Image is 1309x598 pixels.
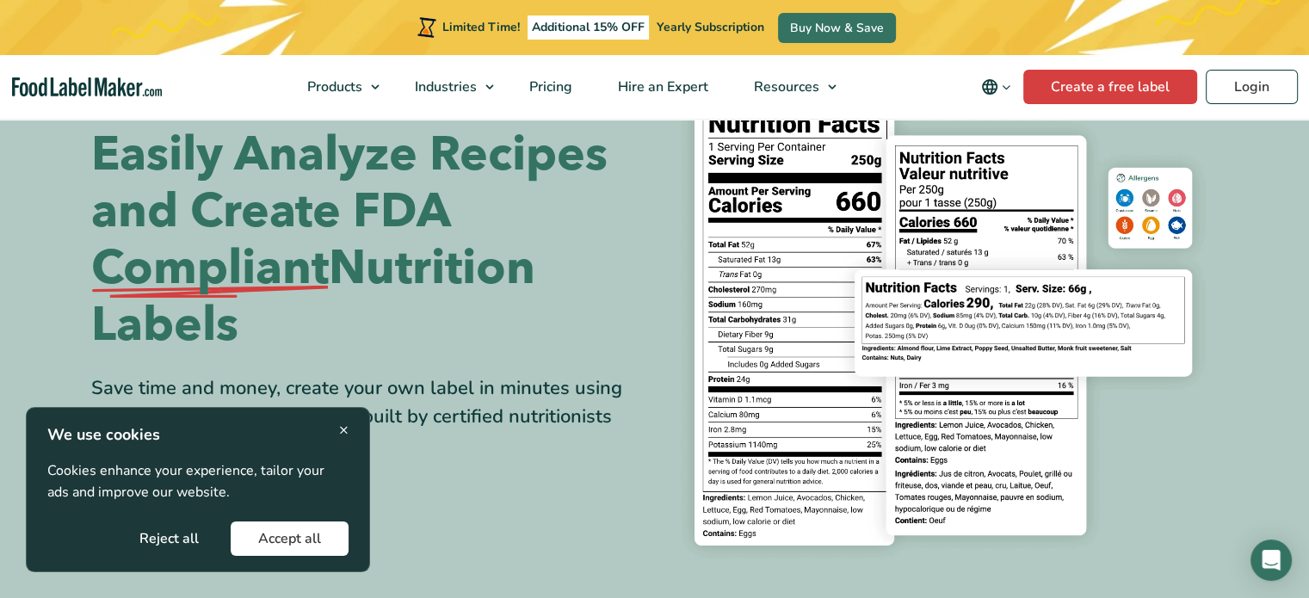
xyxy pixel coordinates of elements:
[47,460,349,504] p: Cookies enhance your experience, tailor your ads and improve our website.
[524,77,574,96] span: Pricing
[410,77,479,96] span: Industries
[91,240,329,297] span: Compliant
[112,521,226,556] button: Reject all
[285,55,388,119] a: Products
[392,55,503,119] a: Industries
[657,19,764,35] span: Yearly Subscription
[507,55,591,119] a: Pricing
[528,15,649,40] span: Additional 15% OFF
[47,424,160,445] strong: We use cookies
[613,77,710,96] span: Hire an Expert
[91,126,642,354] h1: Easily Analyze Recipes and Create FDA Nutrition Labels
[442,19,520,35] span: Limited Time!
[302,77,364,96] span: Products
[969,70,1023,104] button: Change language
[231,521,349,556] button: Accept all
[1206,70,1298,104] a: Login
[12,77,162,97] a: Food Label Maker homepage
[596,55,727,119] a: Hire an Expert
[91,374,642,431] div: Save time and money, create your own label in minutes using our 500k+ ingredient database built b...
[339,418,349,441] span: ×
[749,77,821,96] span: Resources
[1250,539,1292,581] div: Open Intercom Messenger
[778,13,896,43] a: Buy Now & Save
[1023,70,1197,104] a: Create a free label
[732,55,845,119] a: Resources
